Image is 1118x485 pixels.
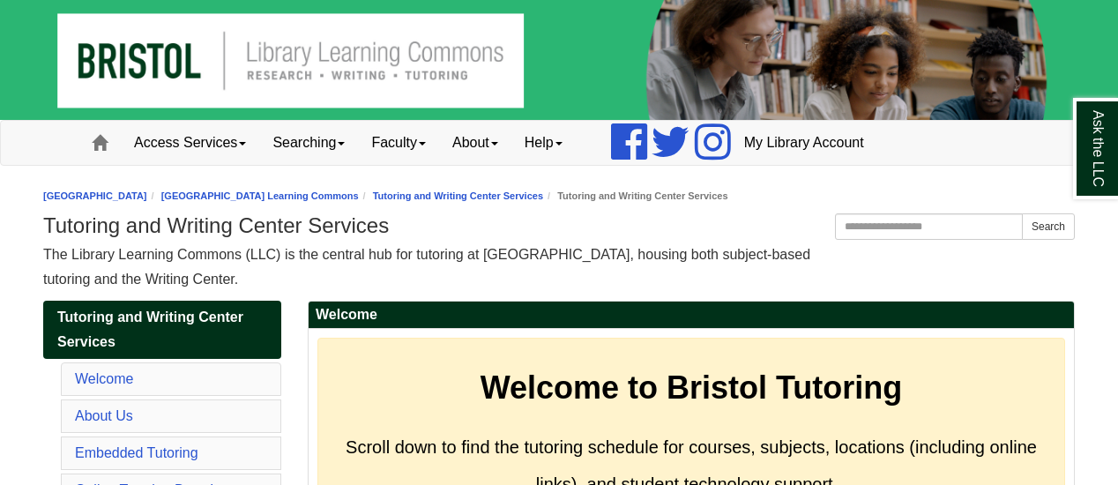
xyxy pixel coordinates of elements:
a: [GEOGRAPHIC_DATA] Learning Commons [161,190,359,201]
span: The Library Learning Commons (LLC) is the central hub for tutoring at [GEOGRAPHIC_DATA], housing ... [43,247,810,287]
a: About [439,121,511,165]
a: Tutoring and Writing Center Services [43,301,281,359]
a: Tutoring and Writing Center Services [373,190,543,201]
nav: breadcrumb [43,188,1075,205]
a: About Us [75,408,133,423]
a: Searching [259,121,358,165]
h1: Tutoring and Writing Center Services [43,213,1075,238]
a: Access Services [121,121,259,165]
a: My Library Account [731,121,877,165]
li: Tutoring and Writing Center Services [543,188,727,205]
button: Search [1022,213,1075,240]
a: Help [511,121,576,165]
a: Faculty [358,121,439,165]
a: [GEOGRAPHIC_DATA] [43,190,147,201]
a: Embedded Tutoring [75,445,198,460]
a: Welcome [75,371,133,386]
span: Tutoring and Writing Center Services [57,310,243,349]
h2: Welcome [309,302,1074,329]
strong: Welcome to Bristol Tutoring [481,369,903,406]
